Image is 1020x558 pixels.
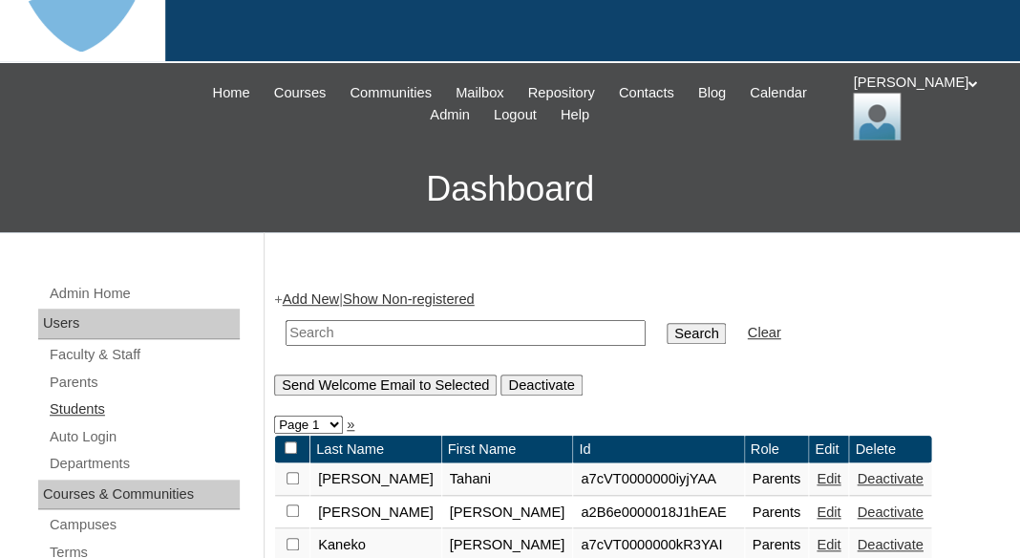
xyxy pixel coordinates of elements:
[484,104,546,126] a: Logout
[48,343,240,367] a: Faculty & Staff
[442,463,573,496] td: Tahani
[48,282,240,306] a: Admin Home
[750,82,806,104] span: Calendar
[528,82,595,104] span: Repository
[745,497,809,529] td: Parents
[265,82,336,104] a: Courses
[689,82,735,104] a: Blog
[48,371,240,395] a: Parents
[340,82,441,104] a: Communities
[809,436,848,463] td: Edit
[343,291,475,307] a: Show Non-registered
[274,375,497,396] input: Send Welcome Email to Selected
[350,82,432,104] span: Communities
[573,497,743,529] td: a2B6e0000018J1hEAE
[740,82,816,104] a: Calendar
[857,537,923,552] a: Deactivate
[442,436,573,463] td: First Name
[10,146,1010,232] h3: Dashboard
[853,93,901,140] img: Thomas Lambert
[446,82,514,104] a: Mailbox
[456,82,504,104] span: Mailbox
[274,82,327,104] span: Courses
[212,82,249,104] span: Home
[420,104,479,126] a: Admin
[38,480,240,510] div: Courses & Communities
[849,436,930,463] td: Delete
[494,104,537,126] span: Logout
[519,82,605,104] a: Repository
[286,320,646,346] input: Search
[619,82,674,104] span: Contacts
[500,375,582,396] input: Deactivate
[817,504,840,520] a: Edit
[667,323,726,344] input: Search
[38,309,240,339] div: Users
[283,291,339,307] a: Add New
[573,463,743,496] td: a7cVT0000000iyjYAA
[745,463,809,496] td: Parents
[442,497,573,529] td: [PERSON_NAME]
[817,537,840,552] a: Edit
[48,513,240,537] a: Campuses
[745,436,809,463] td: Role
[274,290,1001,396] div: + |
[48,397,240,421] a: Students
[430,104,470,126] span: Admin
[48,425,240,449] a: Auto Login
[202,82,259,104] a: Home
[347,417,354,432] a: »
[853,73,1001,140] div: [PERSON_NAME]
[310,436,441,463] td: Last Name
[609,82,684,104] a: Contacts
[857,504,923,520] a: Deactivate
[551,104,599,126] a: Help
[310,463,441,496] td: [PERSON_NAME]
[817,471,840,486] a: Edit
[310,497,441,529] td: [PERSON_NAME]
[857,471,923,486] a: Deactivate
[48,452,240,476] a: Departments
[747,325,780,340] a: Clear
[698,82,726,104] span: Blog
[561,104,589,126] span: Help
[573,436,743,463] td: Id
